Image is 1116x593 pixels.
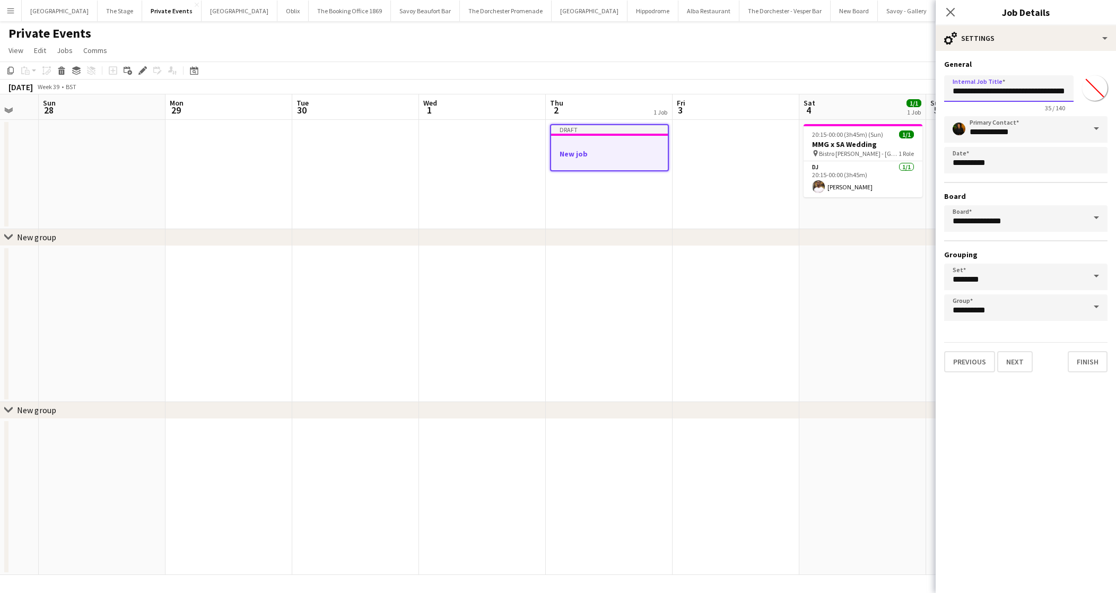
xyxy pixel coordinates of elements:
[819,150,899,158] span: Bistro [PERSON_NAME] - [GEOGRAPHIC_DATA]
[627,1,678,21] button: Hippodrome
[550,124,669,171] app-job-card: DraftNew job
[34,46,46,55] span: Edit
[677,98,685,108] span: Fri
[8,46,23,55] span: View
[944,351,995,372] button: Previous
[83,46,107,55] span: Comms
[17,232,56,242] div: New group
[548,104,563,116] span: 2
[675,104,685,116] span: 3
[297,98,309,108] span: Tue
[804,139,922,149] h3: MMG x SA Wedding
[551,149,668,159] h3: New job
[812,130,883,138] span: 20:15-00:00 (3h45m) (Sun)
[43,98,56,108] span: Sun
[804,98,815,108] span: Sat
[804,124,922,197] app-job-card: 20:15-00:00 (3h45m) (Sun)1/1MMG x SA Wedding Bistro [PERSON_NAME] - [GEOGRAPHIC_DATA]1 RoleDJ1/12...
[8,82,33,92] div: [DATE]
[4,43,28,57] a: View
[423,98,437,108] span: Wed
[944,250,1108,259] h3: Grouping
[907,108,921,116] div: 1 Job
[8,25,91,41] h1: Private Events
[142,1,202,21] button: Private Events
[30,43,50,57] a: Edit
[422,104,437,116] span: 1
[936,25,1116,51] div: Settings
[98,1,142,21] button: The Stage
[930,98,943,108] span: Sun
[22,1,98,21] button: [GEOGRAPHIC_DATA]
[552,1,627,21] button: [GEOGRAPHIC_DATA]
[35,83,62,91] span: Week 39
[295,104,309,116] span: 30
[804,161,922,197] app-card-role: DJ1/120:15-00:00 (3h45m)[PERSON_NAME]
[168,104,184,116] span: 29
[944,59,1108,69] h3: General
[17,405,56,415] div: New group
[79,43,111,57] a: Comms
[1036,104,1074,112] span: 35 / 140
[41,104,56,116] span: 28
[277,1,309,21] button: Oblix
[944,191,1108,201] h3: Board
[878,1,936,21] button: Savoy - Gallery
[57,46,73,55] span: Jobs
[899,150,914,158] span: 1 Role
[309,1,391,21] button: The Booking Office 1869
[550,98,563,108] span: Thu
[391,1,460,21] button: Savoy Beaufort Bar
[66,83,76,91] div: BST
[678,1,739,21] button: Alba Restaurant
[936,5,1116,19] h3: Job Details
[899,130,914,138] span: 1/1
[653,108,667,116] div: 1 Job
[551,125,668,134] div: Draft
[53,43,77,57] a: Jobs
[997,351,1033,372] button: Next
[1068,351,1108,372] button: Finish
[929,104,943,116] span: 5
[170,98,184,108] span: Mon
[460,1,552,21] button: The Dorchester Promenade
[831,1,878,21] button: New Board
[906,99,921,107] span: 1/1
[202,1,277,21] button: [GEOGRAPHIC_DATA]
[739,1,831,21] button: The Dorchester - Vesper Bar
[802,104,815,116] span: 4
